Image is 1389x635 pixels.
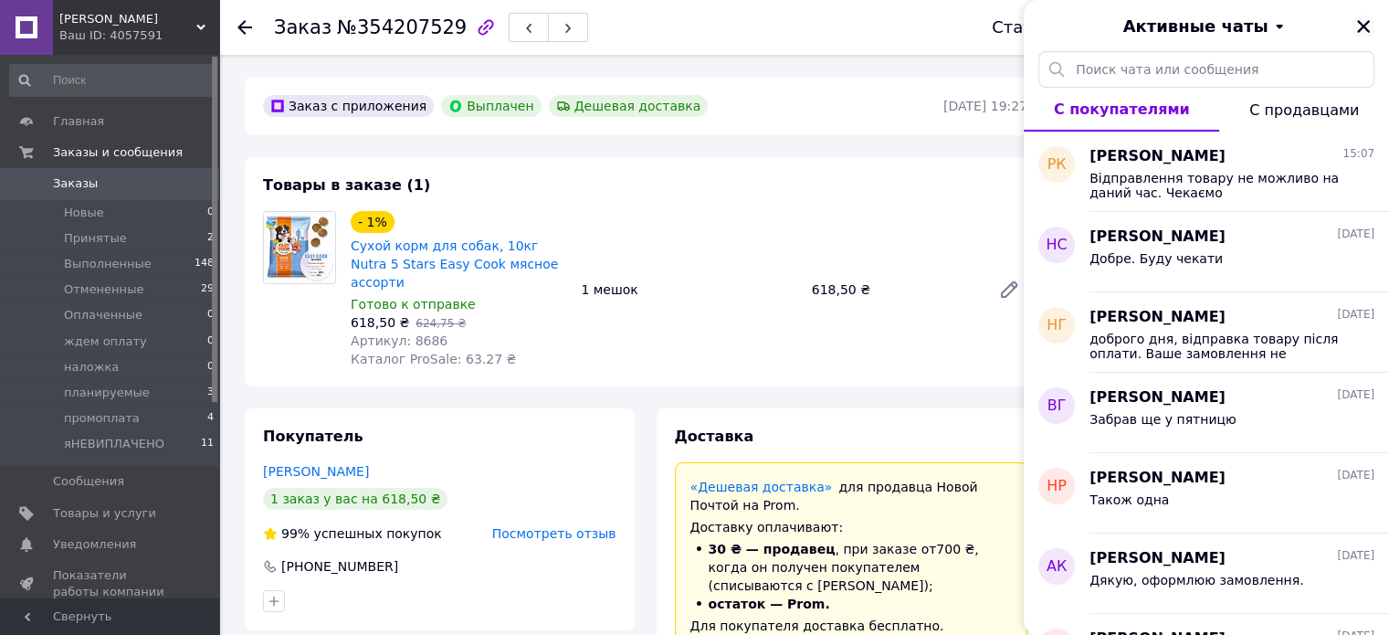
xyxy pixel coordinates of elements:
button: С покупателями [1024,88,1219,132]
span: 624,75 ₴ [416,317,466,330]
span: РК [1047,154,1066,175]
span: С покупателями [1054,101,1190,118]
span: Також одна [1089,492,1169,507]
span: №354207529 [337,16,467,38]
input: Поиск чата или сообщения [1038,51,1374,88]
div: 1 мешок [573,277,804,302]
span: [DATE] [1337,307,1374,323]
span: Дякую, оформлюю замовлення. [1089,573,1303,587]
span: Активные чаты [1123,15,1268,38]
span: 15:07 [1342,146,1374,162]
span: 0 [207,333,214,350]
span: 0 [207,307,214,323]
span: 30 ₴ — продавец [709,542,836,556]
span: 148 [195,256,214,272]
span: Добре. Буду чекати [1089,251,1223,266]
button: НС[PERSON_NAME][DATE]Добре. Буду чекати [1024,212,1389,292]
span: 2 [207,230,214,247]
span: остаток — Prom. [709,597,830,611]
span: Оплаченные [64,307,142,323]
button: АК[PERSON_NAME][DATE]Дякую, оформлюю замовлення. [1024,534,1389,614]
span: 99% [281,526,310,541]
span: НС [1046,235,1067,256]
span: НГ [1047,315,1067,336]
span: [PERSON_NAME] [1089,387,1226,408]
span: [DATE] [1337,548,1374,564]
span: Показатели работы компании [53,567,169,600]
span: Товары и услуги [53,505,156,522]
span: 0 [207,205,214,221]
a: [PERSON_NAME] [263,464,369,479]
span: [DATE] [1337,387,1374,403]
span: Главная [53,113,104,130]
button: ВГ[PERSON_NAME][DATE]Забрав ще у пятницю [1024,373,1389,453]
span: Каталог ProSale: 63.27 ₴ [351,352,516,366]
li: , при заказе от 700 ₴ , когда он получен покупателем (списываются с [PERSON_NAME]); [690,540,1013,595]
button: НГ[PERSON_NAME][DATE]доброго дня, відправка товару після оплати. Ваше замовлення не оплачене [1024,292,1389,373]
a: Редактировать [991,271,1027,308]
span: Забрав ще у пятницю [1089,412,1236,427]
span: 3 [207,385,214,401]
span: Товары в заказе (1) [263,176,430,194]
span: [PERSON_NAME] [1089,468,1226,489]
div: Для покупателя доставка бесплатно. [690,617,1013,635]
button: С продавцами [1219,88,1389,132]
span: промоплата [64,410,140,427]
span: Відправлення товару не можливо на даний час. Чекаємо [1089,171,1349,200]
div: Доставку оплачивают: [690,518,1013,536]
span: [DATE] [1337,227,1374,242]
span: планируемые [64,385,150,401]
div: успешных покупок [263,524,442,543]
div: 618,50 ₴ [805,277,984,302]
span: Покупатель [263,428,363,445]
a: «Дешевая доставка» [690,480,833,494]
span: ждем оплату [64,333,147,350]
div: Выплачен [441,95,541,117]
button: Активные чаты [1075,15,1338,38]
span: 0 [207,359,214,376]
span: [PERSON_NAME] [1089,146,1226,167]
div: [PHONE_NUMBER] [279,557,400,576]
div: Заказ с приложения [263,95,434,117]
span: [PERSON_NAME] [1089,307,1226,328]
span: Доставка [675,428,754,445]
span: ERWIN [59,11,196,27]
button: НР[PERSON_NAME][DATE]Також одна [1024,453,1389,534]
span: Сообщения [53,473,124,490]
span: 4 [207,410,214,427]
div: Статус заказа [992,18,1114,37]
a: Сухой корм для собак, 10кг Nutra 5 Stars Easy Cook мясное ассорти [351,238,558,290]
span: Заказ [274,16,331,38]
span: [DATE] [1337,468,1374,483]
span: доброго дня, відправка товару після оплати. Ваше замовлення не оплачене [1089,332,1349,361]
span: Заказы [53,175,98,192]
span: 29 [201,281,214,298]
div: Ваш ID: 4057591 [59,27,219,44]
button: Закрыть [1352,16,1374,37]
span: Отмененные [64,281,143,298]
span: наложка [64,359,119,376]
span: Уведомления [53,536,136,553]
span: НР [1047,476,1067,497]
span: Посмотреть отзыв [492,526,616,541]
span: ВГ [1047,396,1067,417]
div: Вернуться назад [237,18,252,37]
input: Поиск [9,64,216,97]
span: Заказы и сообщения [53,144,183,161]
time: [DATE] 19:27 [943,99,1027,113]
span: С продавцами [1249,101,1359,119]
button: РК[PERSON_NAME]15:07Відправлення товару не можливо на даний час. Чекаємо [1024,132,1389,212]
span: [PERSON_NAME] [1089,227,1226,248]
span: яНЕВИПЛАЧЕНО [64,436,164,452]
div: Дешевая доставка [549,95,709,117]
span: Выполненные [64,256,152,272]
span: 11 [201,436,214,452]
div: для продавца Новой Почтой на Prom. [690,478,1013,514]
div: 1 заказ у вас на 618,50 ₴ [263,488,447,510]
span: Принятые [64,230,127,247]
span: Готово к отправке [351,297,476,312]
div: - 1% [351,211,395,233]
img: Сухой корм для собак, 10кг Nutra 5 Stars Easy Cook мясное ассорти [264,212,335,283]
span: Артикул: 8686 [351,333,447,348]
span: 618,50 ₴ [351,315,409,330]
